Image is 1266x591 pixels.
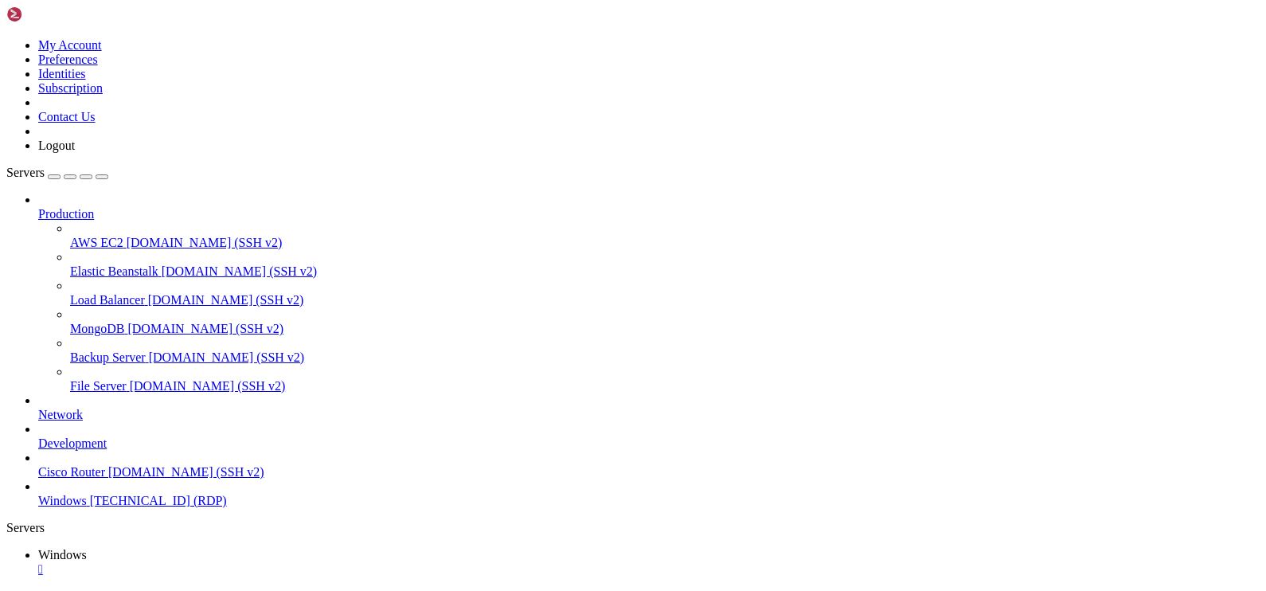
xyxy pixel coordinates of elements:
span: [DOMAIN_NAME] (SSH v2) [127,322,283,335]
a: Backup Server [DOMAIN_NAME] (SSH v2) [70,350,1260,365]
li: File Server [DOMAIN_NAME] (SSH v2) [70,365,1260,393]
li: Development [38,422,1260,451]
a: My Account [38,38,102,52]
a: Identities [38,67,86,80]
a: MongoDB [DOMAIN_NAME] (SSH v2) [70,322,1260,336]
span: [DOMAIN_NAME] (SSH v2) [162,264,318,278]
a: Servers [6,166,108,179]
li: MongoDB [DOMAIN_NAME] (SSH v2) [70,307,1260,336]
li: Network [38,393,1260,422]
span: [DOMAIN_NAME] (SSH v2) [130,379,286,393]
span: Load Balancer [70,293,145,307]
span: Development [38,436,107,450]
span: Production [38,207,94,221]
li: Windows [TECHNICAL_ID] (RDP) [38,479,1260,508]
a: Cisco Router [DOMAIN_NAME] (SSH v2) [38,465,1260,479]
div: Servers [6,521,1260,535]
span: Elastic Beanstalk [70,264,158,278]
a: Production [38,207,1260,221]
li: Elastic Beanstalk [DOMAIN_NAME] (SSH v2) [70,250,1260,279]
a: Windows [38,548,1260,577]
li: Cisco Router [DOMAIN_NAME] (SSH v2) [38,451,1260,479]
span: File Server [70,379,127,393]
span: [DOMAIN_NAME] (SSH v2) [149,350,305,364]
a: Development [38,436,1260,451]
li: Load Balancer [DOMAIN_NAME] (SSH v2) [70,279,1260,307]
a: AWS EC2 [DOMAIN_NAME] (SSH v2) [70,236,1260,250]
a: Contact Us [38,110,96,123]
span: AWS EC2 [70,236,123,249]
span: Backup Server [70,350,146,364]
a: Network [38,408,1260,422]
a:  [38,562,1260,577]
a: File Server [DOMAIN_NAME] (SSH v2) [70,379,1260,393]
li: Production [38,193,1260,393]
img: Shellngn [6,6,98,22]
a: Load Balancer [DOMAIN_NAME] (SSH v2) [70,293,1260,307]
a: Subscription [38,81,103,95]
li: AWS EC2 [DOMAIN_NAME] (SSH v2) [70,221,1260,250]
span: Network [38,408,83,421]
a: Logout [38,139,75,152]
a: Preferences [38,53,98,66]
a: Windows [TECHNICAL_ID] (RDP) [38,494,1260,508]
span: Servers [6,166,45,179]
a: Elastic Beanstalk [DOMAIN_NAME] (SSH v2) [70,264,1260,279]
span: [DOMAIN_NAME] (SSH v2) [108,465,264,479]
li: Backup Server [DOMAIN_NAME] (SSH v2) [70,336,1260,365]
span: [DOMAIN_NAME] (SSH v2) [148,293,304,307]
span: MongoDB [70,322,124,335]
span: [DOMAIN_NAME] (SSH v2) [127,236,283,249]
span: Cisco Router [38,465,105,479]
span: Windows [38,494,87,507]
span: [TECHNICAL_ID] (RDP) [90,494,227,507]
span: Windows [38,548,87,562]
